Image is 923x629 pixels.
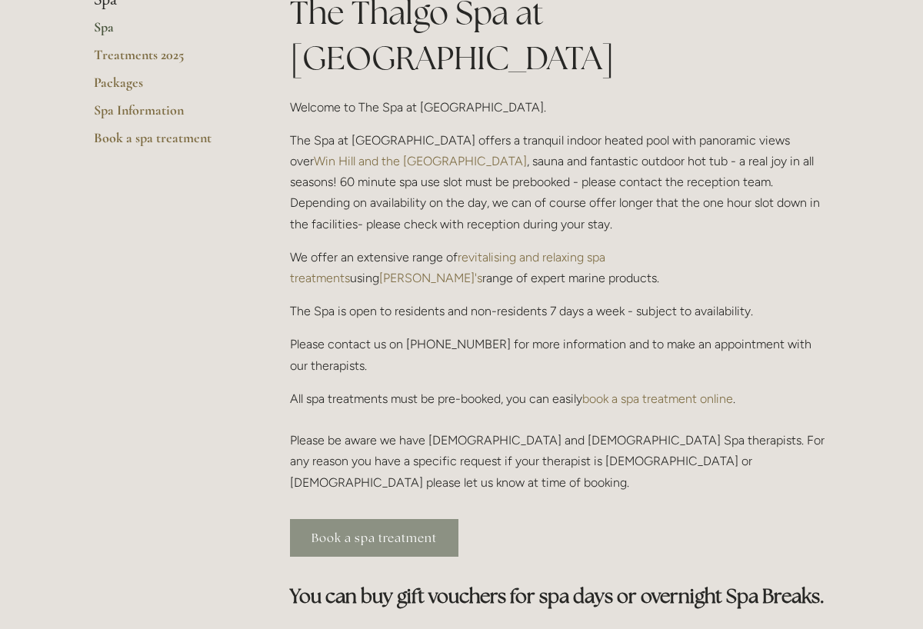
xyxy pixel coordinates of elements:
p: The Spa is open to residents and non-residents 7 days a week - subject to availability. [290,301,829,321]
strong: You can buy gift vouchers for spa days or overnight Spa Breaks. [290,584,825,608]
p: All spa treatments must be pre-booked, you can easily . Please be aware we have [DEMOGRAPHIC_DATA... [290,388,829,493]
a: Packages [94,74,241,102]
p: Please contact us on [PHONE_NUMBER] for more information and to make an appointment with our ther... [290,334,829,375]
p: The Spa at [GEOGRAPHIC_DATA] offers a tranquil indoor heated pool with panoramic views over , sau... [290,130,829,235]
p: We offer an extensive range of using range of expert marine products. [290,247,829,288]
a: Spa [94,18,241,46]
a: book a spa treatment online [582,391,733,406]
p: Welcome to The Spa at [GEOGRAPHIC_DATA]. [290,97,829,118]
a: Book a spa treatment [290,519,458,557]
a: Treatments 2025 [94,46,241,74]
a: Spa Information [94,102,241,129]
a: [PERSON_NAME]'s [379,271,482,285]
a: Book a spa treatment [94,129,241,157]
a: Win Hill and the [GEOGRAPHIC_DATA] [314,154,527,168]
